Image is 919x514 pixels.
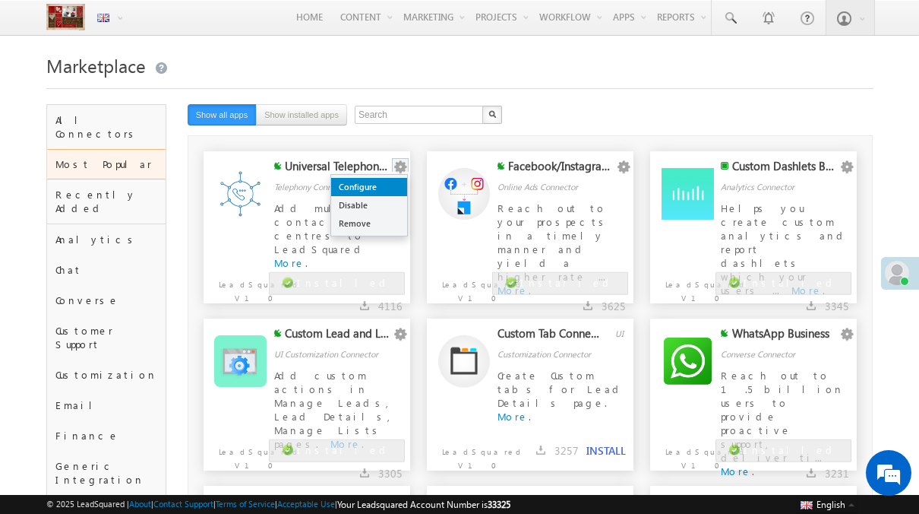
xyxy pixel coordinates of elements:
div: Customer Support [47,316,166,360]
img: Alternate Logo [662,335,714,388]
img: Alternate Logo [438,335,491,388]
img: Alternate Logo [662,168,714,221]
div: Universal Telephony Connector [285,159,391,180]
span: Installed [744,443,838,456]
a: Remove [331,214,407,233]
div: Custom Tab Connector [497,326,604,347]
button: INSTALL [586,444,626,458]
img: downloads [583,301,592,310]
img: checking status [721,162,728,170]
span: Create Custom tabs for Lead Details page. [497,369,624,409]
img: checking status [274,162,282,170]
img: Custom Logo [46,4,85,30]
textarea: Type your message and hit 'Enter' [20,141,277,389]
span: 3305 [378,466,403,481]
button: Show installed apps [256,104,347,125]
a: Contact Support [153,499,213,509]
p: LeadSquared V1.0 [427,437,510,472]
img: Alternate Logo [438,168,491,221]
a: Terms of Service [216,499,275,509]
p: LeadSquared V1.0 [204,270,286,305]
span: Reach out to your prospects in a timely manner and yield a higher rate ... [497,201,609,283]
div: Custom Lead and List Actions [285,326,391,347]
div: Most Popular [47,149,166,179]
span: Reach out to 1.5 billion users to provide proactive support, deliver ti... [721,369,844,464]
div: Chat [47,255,166,285]
span: 3257 [554,443,579,458]
span: Add custom actions in Manage Leads, Lead Details, Manage Lists pages. [274,369,396,450]
span: © 2025 LeadSquared | | | | | [46,497,510,512]
img: Alternate Logo [214,168,267,221]
img: d_60004797649_company_0_60004797649 [26,80,64,100]
span: Your Leadsquared Account Number is [337,499,510,510]
span: English [816,499,845,510]
a: Configure [331,178,407,196]
a: More. [274,256,308,269]
div: Chat with us now [79,80,255,100]
div: Customization [47,360,166,390]
div: Analytics [47,224,166,255]
img: checking status [497,162,505,170]
a: About [129,499,151,509]
span: Marketplace [46,53,146,78]
div: Minimize live chat window [249,8,286,44]
button: English [797,495,857,513]
img: Search [488,110,496,118]
div: WhatsApp Business [732,326,838,347]
div: Generic Integration [47,451,166,495]
img: downloads [807,468,816,478]
a: Acceptable Use [277,499,335,509]
span: 3231 [825,466,849,481]
div: Converse [47,285,166,316]
img: downloads [360,301,369,310]
div: Facebook/Instagram Lead Ads [508,159,614,180]
div: Custom Dashlets Builder [732,159,838,180]
span: 3625 [602,299,626,313]
span: 4116 [378,299,403,313]
a: Disable [331,196,407,214]
img: Alternate Logo [214,335,267,388]
img: checking status [274,329,282,337]
p: LeadSquared V1.0 [650,437,733,472]
img: checking status [721,329,728,337]
span: Helps you create custom analytics and report dashlets which your users ... [721,201,848,297]
span: Add multiple contact centres to LeadSquared [274,201,387,255]
span: Installed [520,276,614,289]
div: All Connectors [47,105,166,149]
a: More. [497,410,531,423]
div: Recently Added [47,179,166,224]
span: Installed [297,443,391,456]
img: downloads [536,446,545,455]
span: 3345 [825,299,849,313]
em: Start Chat [207,401,276,422]
span: Installed [744,276,838,289]
img: downloads [807,301,816,310]
p: LeadSquared V1.0 [427,270,510,305]
div: Email [47,390,166,420]
p: LeadSquared V1.0 [204,437,286,472]
button: Show all apps [188,104,257,125]
img: downloads [360,468,369,478]
span: 33325 [488,499,510,510]
p: LeadSquared V1.0 [650,270,733,305]
div: Finance [47,420,166,451]
span: Installed [297,276,391,289]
